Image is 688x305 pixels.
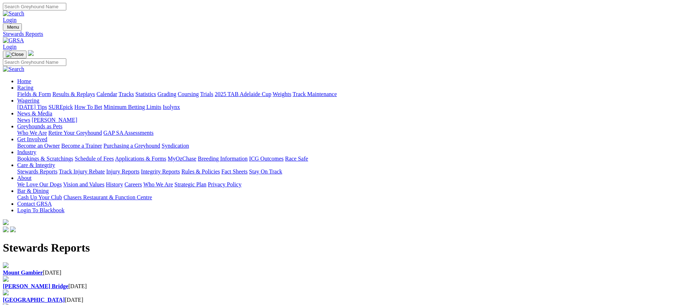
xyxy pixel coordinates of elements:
img: file-red.svg [3,262,9,268]
a: Login [3,44,16,50]
a: Rules & Policies [181,168,220,175]
a: [DATE] Tips [17,104,47,110]
a: SUREpick [48,104,73,110]
img: facebook.svg [3,227,9,232]
a: Industry [17,149,36,155]
a: Trials [200,91,213,97]
img: Search [3,66,24,72]
div: News & Media [17,117,685,123]
a: Chasers Restaurant & Function Centre [63,194,152,200]
div: Greyhounds as Pets [17,130,685,136]
a: Weights [273,91,291,97]
a: Bar & Dining [17,188,49,194]
a: Purchasing a Greyhound [104,143,160,149]
img: GRSA [3,37,24,44]
img: logo-grsa-white.png [3,219,9,225]
div: Care & Integrity [17,168,685,175]
a: Stewards Reports [3,31,685,37]
a: Stewards Reports [17,168,57,175]
div: [DATE] [3,283,685,290]
h1: Stewards Reports [3,241,685,254]
input: Search [3,3,66,10]
img: twitter.svg [10,227,16,232]
img: Close [6,52,24,57]
a: Bookings & Scratchings [17,156,73,162]
a: Integrity Reports [141,168,180,175]
img: file-red.svg [3,276,9,282]
a: Minimum Betting Limits [104,104,161,110]
a: Greyhounds as Pets [17,123,62,129]
a: Privacy Policy [208,181,242,187]
a: Applications & Forms [115,156,166,162]
div: About [17,181,685,188]
div: Racing [17,91,685,97]
a: Calendar [96,91,117,97]
img: logo-grsa-white.png [28,50,34,56]
a: We Love Our Dogs [17,181,62,187]
a: [PERSON_NAME] [32,117,77,123]
a: Statistics [135,91,156,97]
a: Strategic Plan [175,181,206,187]
a: Become a Trainer [61,143,102,149]
a: ICG Outcomes [249,156,283,162]
a: Fields & Form [17,91,51,97]
div: Bar & Dining [17,194,685,201]
a: Race Safe [285,156,308,162]
a: Fact Sheets [221,168,248,175]
div: Get Involved [17,143,685,149]
div: Wagering [17,104,685,110]
button: Toggle navigation [3,23,22,31]
a: Breeding Information [198,156,248,162]
a: Home [17,78,31,84]
a: Tracks [119,91,134,97]
a: [GEOGRAPHIC_DATA] [3,297,65,303]
a: Schedule of Fees [75,156,114,162]
a: Mount Gambier [3,270,43,276]
a: Careers [124,181,142,187]
a: Cash Up Your Club [17,194,62,200]
a: News [17,117,30,123]
a: Grading [158,91,176,97]
a: News & Media [17,110,52,116]
a: MyOzChase [168,156,196,162]
input: Search [3,58,66,66]
a: Racing [17,85,33,91]
button: Toggle navigation [3,51,27,58]
a: Become an Owner [17,143,60,149]
a: History [106,181,123,187]
span: Menu [7,24,19,30]
a: Syndication [162,143,189,149]
a: Login [3,17,16,23]
a: Wagering [17,97,39,104]
a: Who We Are [17,130,47,136]
div: [DATE] [3,270,685,276]
a: Contact GRSA [17,201,52,207]
a: Coursing [178,91,199,97]
a: Care & Integrity [17,162,55,168]
a: GAP SA Assessments [104,130,154,136]
a: Track Maintenance [293,91,337,97]
a: Stay On Track [249,168,282,175]
a: 2025 TAB Adelaide Cup [215,91,271,97]
a: Vision and Values [63,181,104,187]
a: Track Injury Rebate [59,168,105,175]
img: file-red.svg [3,290,9,295]
img: Search [3,10,24,17]
div: Industry [17,156,685,162]
a: Who We Are [143,181,173,187]
a: Get Involved [17,136,47,142]
div: [DATE] [3,297,685,303]
a: Injury Reports [106,168,139,175]
a: Results & Replays [52,91,95,97]
a: [PERSON_NAME] Bridge [3,283,68,289]
a: Isolynx [163,104,180,110]
a: About [17,175,32,181]
a: How To Bet [75,104,102,110]
a: Retire Your Greyhound [48,130,102,136]
a: Login To Blackbook [17,207,64,213]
